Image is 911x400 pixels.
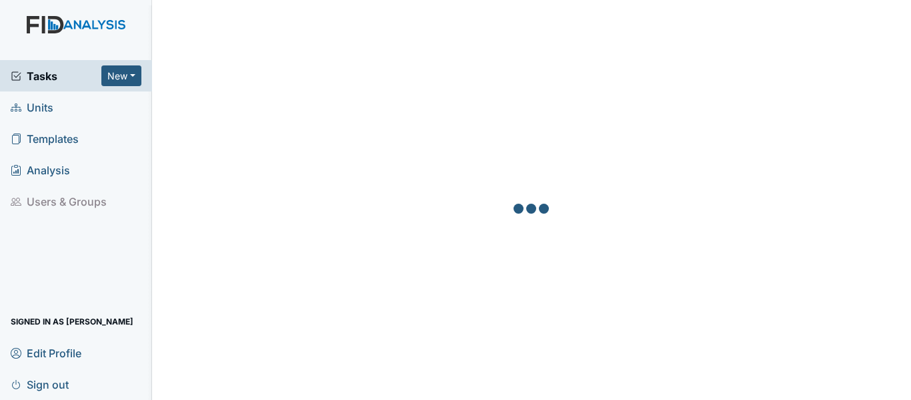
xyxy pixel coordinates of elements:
[11,343,81,363] span: Edit Profile
[11,311,133,332] span: Signed in as [PERSON_NAME]
[11,374,69,395] span: Sign out
[11,128,79,149] span: Templates
[101,65,141,86] button: New
[11,97,53,118] span: Units
[11,160,70,180] span: Analysis
[11,68,101,84] a: Tasks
